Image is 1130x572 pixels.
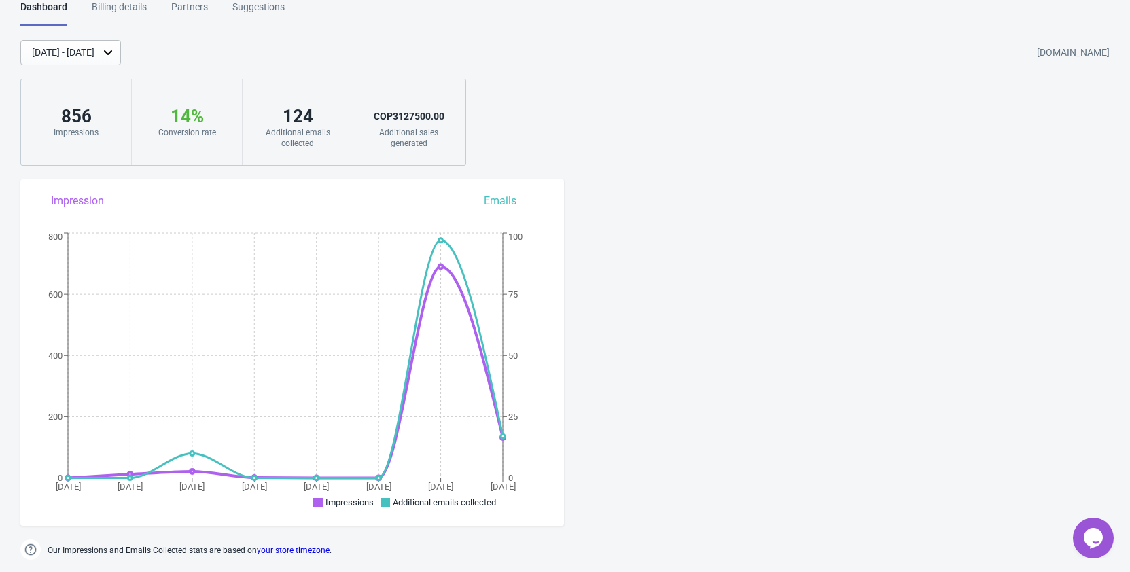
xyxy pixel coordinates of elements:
span: Impressions [325,497,374,507]
div: Conversion rate [145,127,228,138]
div: 124 [256,105,339,127]
tspan: 200 [48,412,63,422]
tspan: [DATE] [491,482,516,492]
tspan: [DATE] [179,482,205,492]
tspan: 100 [508,232,523,242]
tspan: 50 [508,351,518,361]
tspan: [DATE] [242,482,267,492]
div: Impressions [35,127,118,138]
tspan: [DATE] [428,482,453,492]
tspan: 0 [58,473,63,483]
span: Additional emails collected [393,497,496,507]
tspan: 400 [48,351,63,361]
div: [DATE] - [DATE] [32,46,94,60]
tspan: 75 [508,289,518,300]
tspan: 800 [48,232,63,242]
div: 856 [35,105,118,127]
div: 14 % [145,105,228,127]
tspan: [DATE] [56,482,81,492]
div: COP 3127500.00 [367,105,451,127]
a: your store timezone [257,546,330,555]
img: help.png [20,539,41,560]
tspan: 600 [48,289,63,300]
div: [DOMAIN_NAME] [1037,41,1110,65]
tspan: 25 [508,412,518,422]
iframe: chat widget [1073,518,1116,558]
tspan: 0 [508,473,513,483]
tspan: [DATE] [366,482,391,492]
tspan: [DATE] [304,482,329,492]
span: Our Impressions and Emails Collected stats are based on . [48,539,332,562]
tspan: [DATE] [118,482,143,492]
div: Additional emails collected [256,127,339,149]
div: Additional sales generated [367,127,451,149]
